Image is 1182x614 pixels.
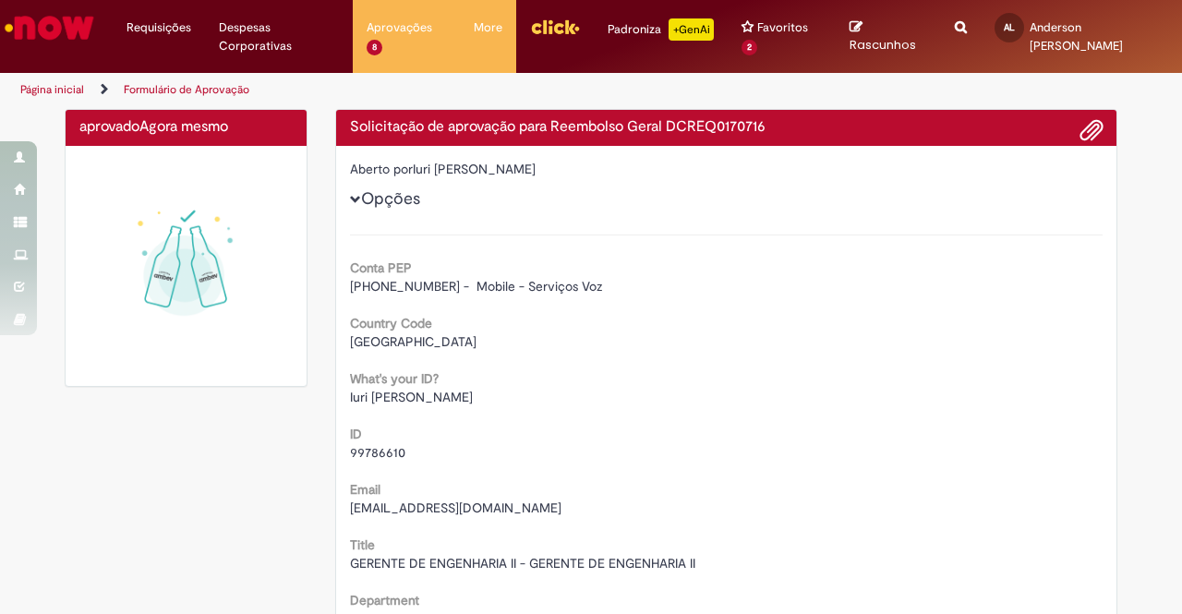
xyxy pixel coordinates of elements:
div: Iuri [PERSON_NAME] [350,160,1104,183]
span: [GEOGRAPHIC_DATA] [350,333,476,350]
img: click_logo_yellow_360x200.png [530,13,580,41]
a: Rascunhos [850,19,928,54]
span: More [474,18,502,37]
span: 2 [742,40,757,55]
span: [PHONE_NUMBER] - Mobile - Serviços Voz [350,278,602,295]
span: Rascunhos [850,36,916,54]
span: Despesas Corporativas [219,18,340,55]
span: AL [1004,21,1015,33]
time: 30/09/2025 08:40:32 [139,117,228,136]
p: +GenAi [669,18,714,41]
h4: Solicitação de aprovação para Reembolso Geral DCREQ0170716 [350,119,1104,136]
span: Favoritos [757,18,808,37]
b: Title [350,536,375,553]
b: ID [350,426,362,442]
span: Iuri [PERSON_NAME] [350,389,473,405]
img: ServiceNow [2,9,97,46]
ul: Trilhas de página [14,73,774,107]
div: Padroniza [608,18,714,41]
span: 99786610 [350,444,405,461]
span: Anderson [PERSON_NAME] [1030,19,1123,54]
label: Aberto por [350,160,413,178]
b: What's your ID? [350,370,439,387]
b: Conta PEP [350,259,412,276]
a: Página inicial [20,82,84,97]
b: Country Code [350,315,432,331]
span: 8 [367,40,382,55]
span: Aprovações [367,18,432,37]
b: Email [350,481,380,498]
h4: aprovado [79,119,293,136]
b: Department [350,592,419,608]
img: sucesso_1.gif [79,160,293,373]
a: Formulário de Aprovação [124,82,249,97]
span: [EMAIL_ADDRESS][DOMAIN_NAME] [350,500,561,516]
span: GERENTE DE ENGENHARIA II - GERENTE DE ENGENHARIA II [350,555,695,572]
span: Agora mesmo [139,117,228,136]
span: Requisições [127,18,191,37]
